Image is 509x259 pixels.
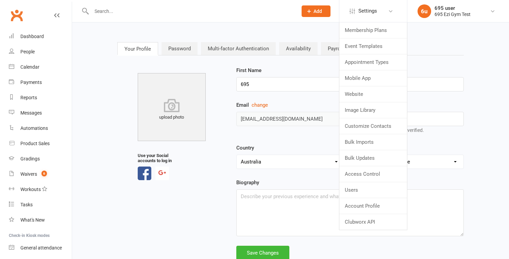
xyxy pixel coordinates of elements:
[355,77,464,91] input: Last Name
[117,42,158,55] a: Your Profile
[339,54,407,70] a: Appointment Types
[321,42,350,55] a: Payroll
[236,66,261,74] label: First Name
[20,80,42,85] div: Payments
[339,38,407,54] a: Event Templates
[339,70,407,86] a: Mobile App
[20,171,37,177] div: Waivers
[339,214,407,230] a: Clubworx API
[313,8,322,14] span: Add
[252,101,268,109] button: Email
[20,125,48,131] div: Automations
[201,42,276,55] a: Multi-factor Authentication
[435,5,471,11] div: 695 user
[41,171,47,176] span: 6
[339,166,407,182] a: Access Control
[138,153,175,163] strong: Use your Social accounts to log in
[162,42,198,55] a: Password
[435,11,471,17] div: 695 Ezi Gym Test
[20,217,45,223] div: What's New
[358,3,377,19] span: Settings
[8,7,25,24] a: Clubworx
[20,156,40,161] div: Gradings
[20,245,62,251] div: General attendance
[418,4,431,18] div: 6u
[89,6,293,16] input: Search...
[236,178,259,187] label: Biography
[236,101,345,109] label: Email
[339,22,407,38] a: Membership Plans
[279,42,318,55] a: Availability
[236,77,345,91] input: First Name
[302,5,330,17] button: Add
[9,240,72,256] a: General attendance kiosk mode
[158,170,166,175] img: source_google-3f8834fd4d8f2e2c8e010cc110e0734a99680496d2aa6f3f9e0e39c75036197d.svg
[9,121,72,136] a: Automations
[339,150,407,166] a: Bulk Updates
[339,198,407,214] a: Account Profile
[9,182,72,197] a: Workouts
[20,110,42,116] div: Messages
[9,29,72,44] a: Dashboard
[20,95,37,100] div: Reports
[339,102,407,118] a: Image Library
[9,212,72,228] a: What's New
[9,59,72,75] a: Calendar
[20,202,33,207] div: Tasks
[9,167,72,182] a: Waivers 6
[9,44,72,59] a: People
[339,182,407,198] a: Users
[20,34,44,39] div: Dashboard
[9,136,72,151] a: Product Sales
[9,151,72,167] a: Gradings
[20,141,50,146] div: Product Sales
[9,90,72,105] a: Reports
[339,134,407,150] a: Bulk Imports
[236,144,254,152] label: Country
[9,105,72,121] a: Messages
[339,86,407,102] a: Website
[20,187,41,192] div: Workouts
[20,64,39,70] div: Calendar
[9,75,72,90] a: Payments
[9,197,72,212] a: Tasks
[20,49,35,54] div: People
[138,99,206,121] div: upload photo
[339,118,407,134] a: Customize Contacts
[355,101,464,109] label: Phone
